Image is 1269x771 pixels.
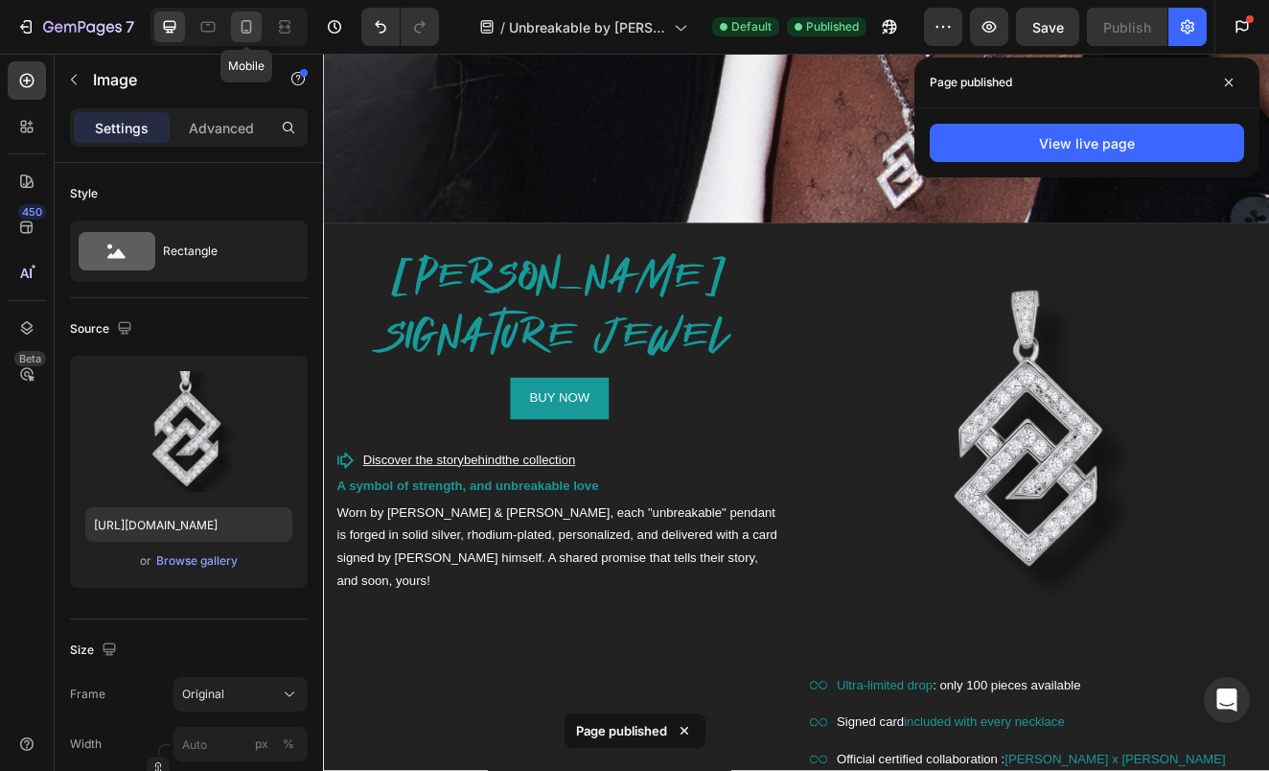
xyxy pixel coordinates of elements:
button: 7 [8,8,143,46]
div: Rectangle [163,229,280,273]
div: % [283,736,294,753]
div: Undo/Redo [361,8,439,46]
span: Save [1032,19,1064,35]
div: Source [70,316,136,342]
p: Settings [95,118,149,138]
div: 450 [18,204,46,220]
div: Size [70,638,121,664]
button: px [277,733,300,756]
input: px% [173,727,308,761]
button: Original [173,677,308,712]
span: Default [731,18,772,35]
img: gempages_578582339311895271-011c75cc-190d-447b-9f8b-9c5514e7185a.png [590,206,1136,752]
div: Style [70,185,98,202]
iframe: Design area [323,54,1269,771]
p: 7 [126,15,134,38]
p: Image [93,68,256,91]
div: Beta [14,351,46,366]
div: Browse gallery [156,552,238,570]
div: Publish [1103,17,1151,37]
label: Frame [70,686,105,703]
span: Unbreakable by [PERSON_NAME] x [PERSON_NAME] [509,17,666,37]
span: Published [806,18,859,35]
button: % [250,733,273,756]
p: Page published [576,721,667,740]
img: preview-image [85,371,292,492]
button: Browse gallery [155,551,239,571]
button: View live page [930,124,1244,162]
button: Publish [1087,8,1167,46]
label: Width [70,736,102,753]
div: Open Intercom Messenger [1204,677,1250,723]
input: https://example.com/image.jpg [85,507,292,542]
button: Save [1016,8,1079,46]
div: px [255,736,268,753]
span: or [140,549,151,572]
span: / [500,17,505,37]
span: Original [182,686,224,703]
p: Page published [930,73,1012,92]
div: View live page [1039,133,1135,153]
p: Advanced [189,118,254,138]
